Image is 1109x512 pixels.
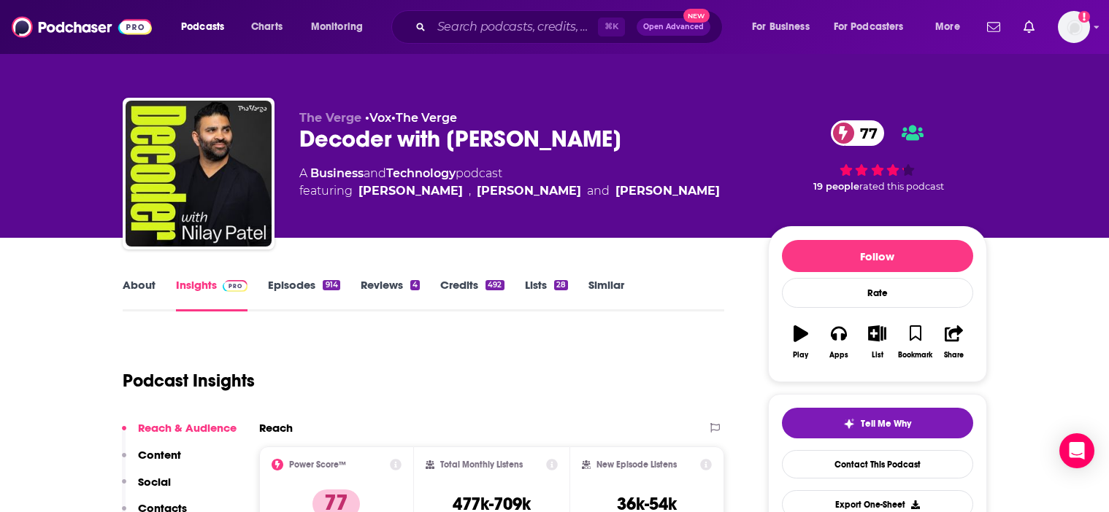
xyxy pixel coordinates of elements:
svg: Add a profile image [1078,11,1090,23]
button: open menu [742,15,828,39]
a: Similar [588,278,624,311]
a: Episodes914 [268,278,339,311]
span: Podcasts [181,17,224,37]
span: Charts [251,17,283,37]
button: open menu [925,15,978,39]
div: 28 [554,280,568,290]
p: Social [138,475,171,489]
button: Open AdvancedNew [637,18,710,36]
img: Podchaser Pro [223,280,248,292]
a: Kara Swisher [477,182,581,200]
a: InsightsPodchaser Pro [176,278,248,311]
span: Monitoring [311,17,363,37]
div: Search podcasts, credits, & more... [405,10,737,44]
a: Lists28 [525,278,568,311]
a: Reviews4 [361,278,420,311]
a: 77 [831,120,885,146]
span: • [365,111,391,125]
h1: Podcast Insights [123,370,255,392]
a: Technology [386,166,456,180]
div: List [872,351,883,360]
div: 914 [323,280,339,290]
button: Follow [782,240,973,272]
span: 77 [845,120,885,146]
button: List [858,316,896,368]
button: Play [782,316,820,368]
h2: Reach [259,421,293,435]
button: Content [122,448,181,475]
span: For Podcasters [834,17,904,37]
button: Share [935,316,972,368]
button: Bookmark [897,316,935,368]
span: For Business [752,17,810,37]
h2: Power Score™ [289,459,346,470]
p: Reach & Audience [138,421,237,435]
span: rated this podcast [859,181,944,192]
input: Search podcasts, credits, & more... [431,15,598,39]
button: Reach & Audience [122,421,237,448]
span: and [587,182,610,200]
div: 4 [410,280,420,290]
span: The Verge [299,111,361,125]
a: Charts [242,15,291,39]
a: About [123,278,156,311]
span: and [364,166,386,180]
div: [PERSON_NAME] [615,182,720,200]
div: Bookmark [898,351,932,360]
a: Contact This Podcast [782,450,973,478]
h2: New Episode Listens [596,459,677,470]
button: open menu [171,15,243,39]
span: Open Advanced [643,23,704,31]
span: featuring [299,182,720,200]
a: Show notifications dropdown [981,15,1006,39]
button: Social [122,475,171,502]
p: Content [138,448,181,462]
img: Decoder with Nilay Patel [126,101,272,247]
img: Podchaser - Follow, Share and Rate Podcasts [12,13,152,41]
div: Rate [782,278,973,308]
a: The Verge [396,111,457,125]
a: Nilay Patel [358,182,463,200]
span: More [935,17,960,37]
button: Apps [820,316,858,368]
div: 492 [486,280,504,290]
div: Apps [829,351,848,360]
a: Credits492 [440,278,504,311]
div: Share [944,351,964,360]
a: Show notifications dropdown [1018,15,1040,39]
span: 19 people [813,181,859,192]
a: Vox [369,111,391,125]
span: New [683,9,710,23]
span: Logged in as mmaugeri_hunter [1058,11,1090,43]
span: , [469,182,471,200]
button: open menu [301,15,382,39]
span: • [391,111,457,125]
button: Show profile menu [1058,11,1090,43]
div: Play [793,351,808,360]
div: 77 19 peoplerated this podcast [768,111,987,201]
img: tell me why sparkle [843,418,855,430]
button: tell me why sparkleTell Me Why [782,408,973,438]
img: User Profile [1058,11,1090,43]
div: Open Intercom Messenger [1059,433,1094,468]
a: Business [310,166,364,180]
button: open menu [824,15,925,39]
div: A podcast [299,165,720,200]
h2: Total Monthly Listens [440,459,523,470]
span: ⌘ K [598,18,625,36]
span: Tell Me Why [861,418,911,430]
